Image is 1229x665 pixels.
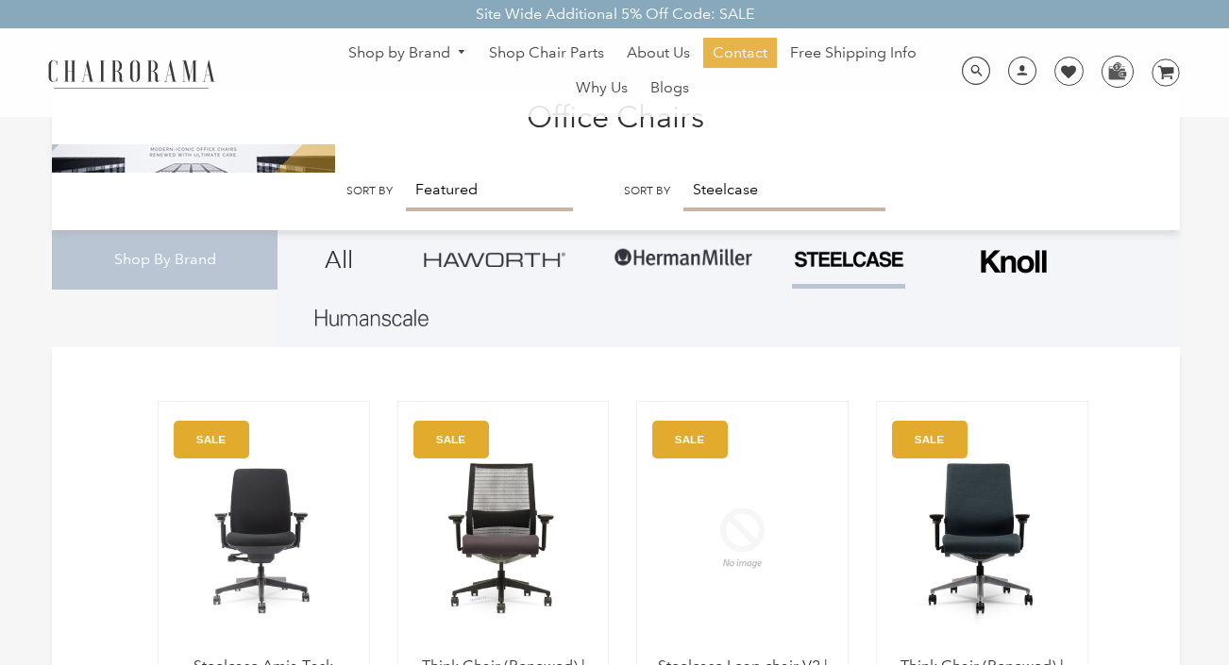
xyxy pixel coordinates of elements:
[627,43,690,63] span: About Us
[576,78,628,98] span: Why Us
[650,78,689,98] span: Blogs
[306,38,959,108] nav: DesktopNavigation
[713,43,767,63] span: Contact
[417,421,590,657] a: Think Chair (Renewed) | purple - chairorama Think Chair (Renewed) | purple - chairorama
[177,421,350,657] a: Amia Chair by chairorama.com Renewed Amia Chair chairorama.com
[613,230,754,287] img: Group-1.png
[480,38,614,68] a: Shop Chair Parts
[177,421,350,657] img: Amia Chair by chairorama.com
[52,230,278,290] div: Shop By Brand
[896,421,1069,657] a: Think Chair (Renewed) | Green - chairorama Think Chair (Renewed) | Green - chairorama
[37,57,226,90] img: chairorama
[566,73,637,103] a: Why Us
[641,73,699,103] a: Blogs
[315,309,429,326] img: Layer_1_1.png
[417,421,590,657] img: Think Chair (Renewed) | purple - chairorama
[896,421,1069,657] img: Think Chair (Renewed) | Green - chairorama
[196,433,226,445] text: SALE
[346,184,393,198] label: Sort by
[976,238,1052,286] img: Frame_4.png
[790,43,917,63] span: Free Shipping Info
[617,38,699,68] a: About Us
[1103,57,1132,85] img: WhatsApp_Image_2024-07-12_at_16.23.01.webp
[675,433,704,445] text: SALE
[915,433,944,445] text: SALE
[703,38,777,68] a: Contact
[339,39,477,68] a: Shop by Brand
[489,43,604,63] span: Shop Chair Parts
[435,433,464,445] text: SALE
[424,252,565,266] img: Group_4be16a4b-c81a-4a6e-a540-764d0a8faf6e.png
[781,38,926,68] a: Free Shipping Info
[292,230,386,289] a: All
[624,184,670,198] label: Sort by
[792,249,905,270] img: PHOTO-2024-07-09-00-53-10-removebg-preview.png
